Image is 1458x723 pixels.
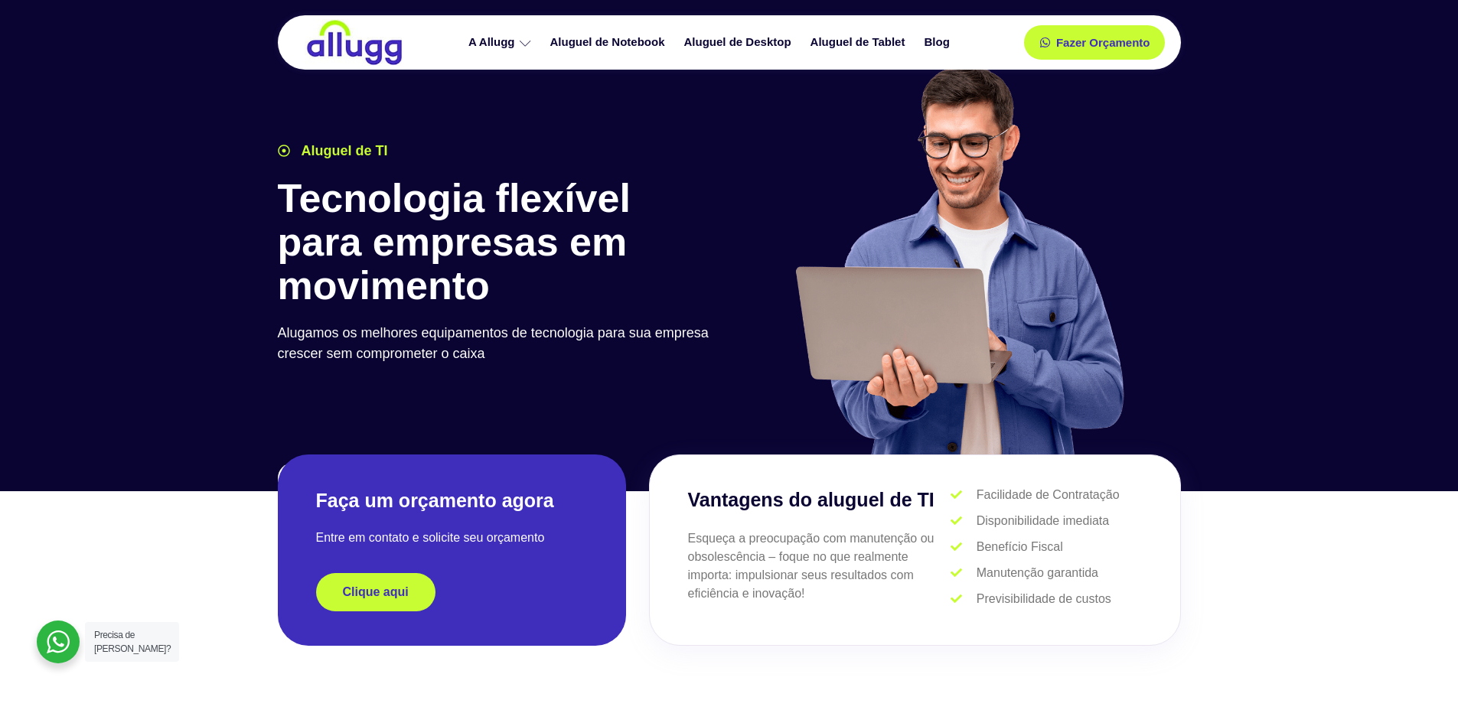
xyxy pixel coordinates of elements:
a: Blog [916,29,961,56]
span: Benefício Fiscal [973,538,1063,556]
h1: Tecnologia flexível para empresas em movimento [278,177,722,308]
span: Precisa de [PERSON_NAME]? [94,630,171,654]
h3: Vantagens do aluguel de TI [688,486,951,515]
span: Aluguel de TI [298,141,388,161]
a: A Allugg [461,29,543,56]
a: Aluguel de Notebook [543,29,677,56]
span: Fazer Orçamento [1056,37,1150,48]
p: Esqueça a preocupação com manutenção ou obsolescência – foque no que realmente importa: impulsion... [688,529,951,603]
img: locação de TI é Allugg [305,19,404,66]
p: Alugamos os melhores equipamentos de tecnologia para sua empresa crescer sem comprometer o caixa [278,323,722,364]
span: Manutenção garantida [973,564,1098,582]
h2: Faça um orçamento agora [316,488,588,513]
span: Facilidade de Contratação [973,486,1120,504]
a: Aluguel de Tablet [803,29,917,56]
a: Fazer Orçamento [1024,25,1166,60]
a: Clique aqui [316,573,435,611]
span: Disponibilidade imediata [973,512,1109,530]
a: Aluguel de Desktop [677,29,803,56]
p: Entre em contato e solicite seu orçamento [316,529,588,547]
span: Clique aqui [343,586,409,598]
img: aluguel de ti para startups [790,64,1127,454]
span: Previsibilidade de custos [973,590,1111,608]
